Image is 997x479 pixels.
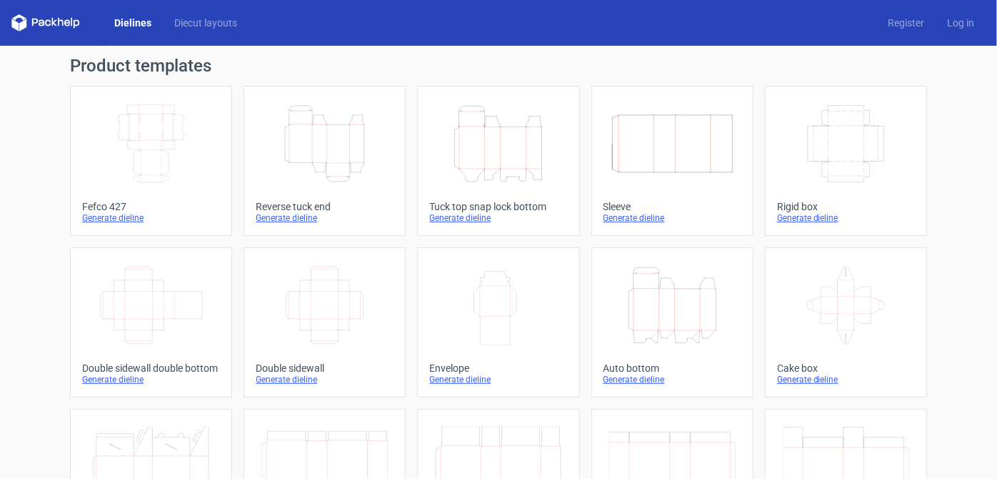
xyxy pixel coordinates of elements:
div: Generate dieline [777,212,915,224]
a: Rigid boxGenerate dieline [765,86,927,236]
a: Diecut layouts [163,16,249,30]
a: Reverse tuck endGenerate dieline [244,86,406,236]
a: Cake boxGenerate dieline [765,247,927,397]
div: Generate dieline [603,212,741,224]
div: Generate dieline [82,374,220,385]
div: Generate dieline [777,374,915,385]
div: Double sidewall double bottom [82,362,220,374]
div: Double sidewall [256,362,394,374]
div: Sleeve [603,201,741,212]
a: Register [876,16,936,30]
a: Double sidewallGenerate dieline [244,247,406,397]
div: Generate dieline [603,374,741,385]
a: SleeveGenerate dieline [591,86,753,236]
div: Generate dieline [429,374,567,385]
a: Log in [936,16,986,30]
a: EnvelopeGenerate dieline [417,247,579,397]
a: Tuck top snap lock bottomGenerate dieline [417,86,579,236]
div: Reverse tuck end [256,201,394,212]
h1: Product templates [70,57,927,74]
div: Generate dieline [82,212,220,224]
div: Auto bottom [603,362,741,374]
a: Fefco 427Generate dieline [70,86,232,236]
div: Fefco 427 [82,201,220,212]
div: Cake box [777,362,915,374]
div: Generate dieline [429,212,567,224]
div: Generate dieline [256,212,394,224]
div: Generate dieline [256,374,394,385]
div: Tuck top snap lock bottom [429,201,567,212]
div: Rigid box [777,201,915,212]
a: Auto bottomGenerate dieline [591,247,753,397]
a: Dielines [103,16,163,30]
a: Double sidewall double bottomGenerate dieline [70,247,232,397]
div: Envelope [429,362,567,374]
